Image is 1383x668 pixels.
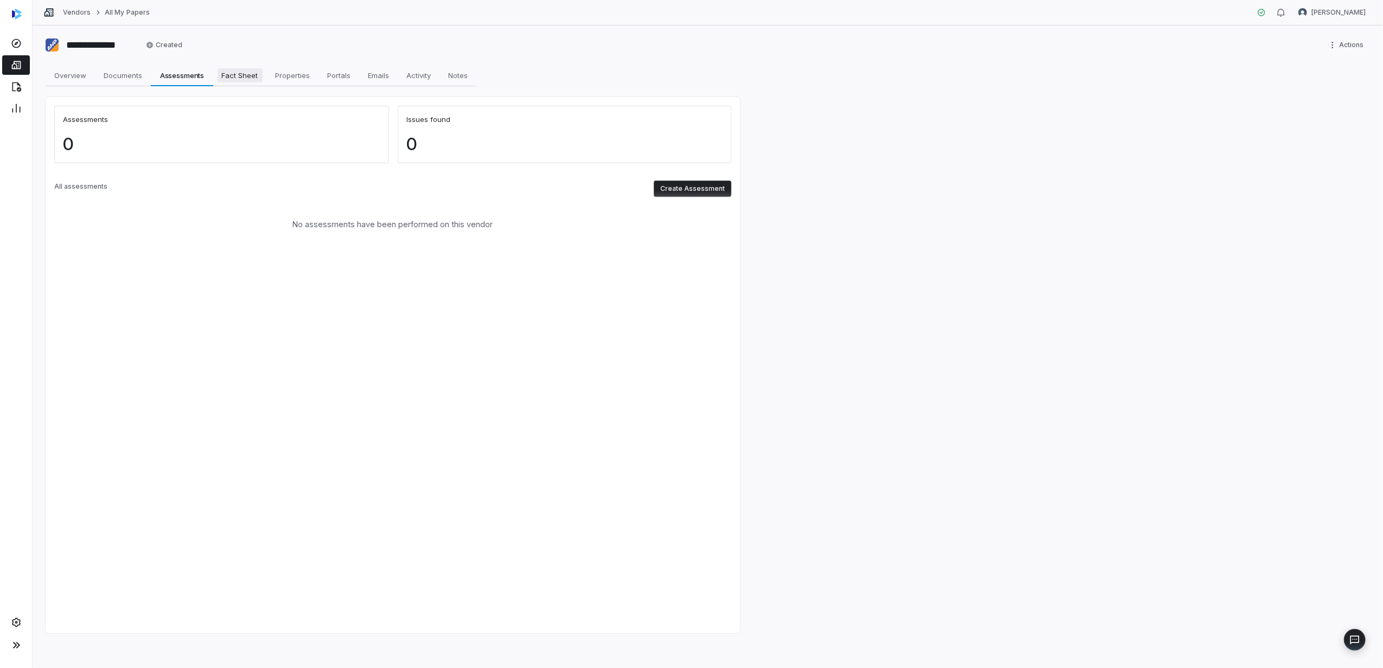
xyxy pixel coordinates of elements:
[323,68,355,82] span: Portals
[1325,37,1370,53] button: More actions
[63,8,91,17] a: Vendors
[12,9,22,20] img: svg%3e
[54,134,389,163] div: 0
[50,68,91,82] span: Overview
[1311,8,1366,17] span: [PERSON_NAME]
[146,41,182,49] span: Created
[54,106,389,134] div: Assessments
[1298,8,1307,17] img: Brian Anderson avatar
[398,134,731,163] div: 0
[293,201,493,230] span: No assessments have been performed on this vendor
[364,68,393,82] span: Emails
[1292,4,1372,21] button: Brian Anderson avatar[PERSON_NAME]
[444,68,472,82] span: Notes
[271,68,314,82] span: Properties
[105,8,150,17] a: All My Papers
[398,106,731,134] div: Issues found
[402,68,435,82] span: Activity
[156,68,209,82] span: Assessments
[99,68,146,82] span: Documents
[654,181,731,197] button: Create Assessment
[54,182,107,195] p: All assessments
[218,68,263,82] span: Fact Sheet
